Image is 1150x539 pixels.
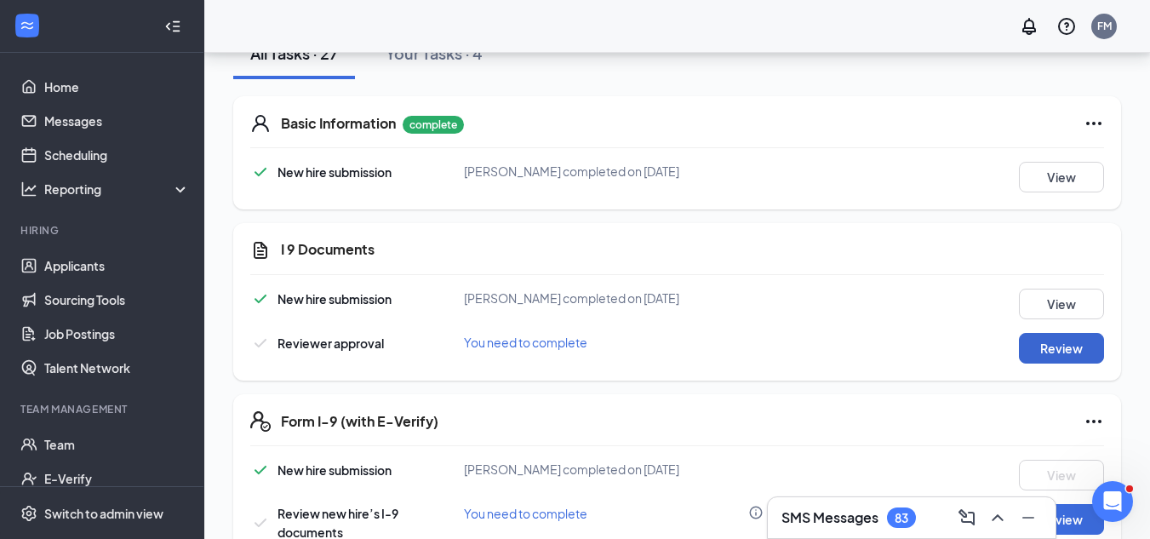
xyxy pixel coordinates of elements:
[1084,411,1104,432] svg: Ellipses
[1092,481,1133,522] iframe: Intercom live chat
[44,351,190,385] a: Talent Network
[44,462,190,496] a: E-Verify
[44,104,190,138] a: Messages
[250,289,271,309] svg: Checkmark
[19,17,36,34] svg: WorkstreamLogo
[250,513,271,533] svg: Checkmark
[44,283,190,317] a: Sourcing Tools
[464,163,679,179] span: [PERSON_NAME] completed on [DATE]
[277,462,392,478] span: New hire submission
[1019,162,1104,192] button: View
[250,43,338,64] div: All Tasks · 27
[20,505,37,522] svg: Settings
[895,511,908,525] div: 83
[250,460,271,480] svg: Checkmark
[250,162,271,182] svg: Checkmark
[20,223,186,238] div: Hiring
[250,240,271,261] svg: CustomFormIcon
[20,402,186,416] div: Team Management
[20,181,37,198] svg: Analysis
[250,411,271,432] svg: FormI9EVerifyIcon
[164,18,181,35] svg: Collapse
[464,462,679,477] span: [PERSON_NAME] completed on [DATE]
[44,181,191,198] div: Reporting
[1019,333,1104,364] button: Review
[277,164,392,180] span: New hire submission
[464,290,679,306] span: [PERSON_NAME] completed on [DATE]
[281,114,396,133] h5: Basic Information
[44,317,190,351] a: Job Postings
[44,427,190,462] a: Team
[403,116,464,134] p: complete
[987,507,1008,528] svg: ChevronUp
[1019,504,1104,535] button: Review
[1019,289,1104,319] button: View
[1084,113,1104,134] svg: Ellipses
[957,507,977,528] svg: ComposeMessage
[464,335,587,350] span: You need to complete
[748,505,764,520] svg: Info
[781,508,878,527] h3: SMS Messages
[1018,507,1038,528] svg: Minimize
[277,291,392,307] span: New hire submission
[1097,19,1112,33] div: FM
[44,138,190,172] a: Scheduling
[984,504,1011,531] button: ChevronUp
[1019,16,1039,37] svg: Notifications
[1056,16,1077,37] svg: QuestionInfo
[250,113,271,134] svg: User
[464,506,587,521] span: You need to complete
[953,504,981,531] button: ComposeMessage
[281,240,375,259] h5: I 9 Documents
[281,412,438,431] h5: Form I-9 (with E-Verify)
[44,249,190,283] a: Applicants
[250,333,271,353] svg: Checkmark
[1015,504,1042,531] button: Minimize
[1019,460,1104,490] button: View
[44,505,163,522] div: Switch to admin view
[386,43,483,64] div: Your Tasks · 4
[277,335,384,351] span: Reviewer approval
[44,70,190,104] a: Home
